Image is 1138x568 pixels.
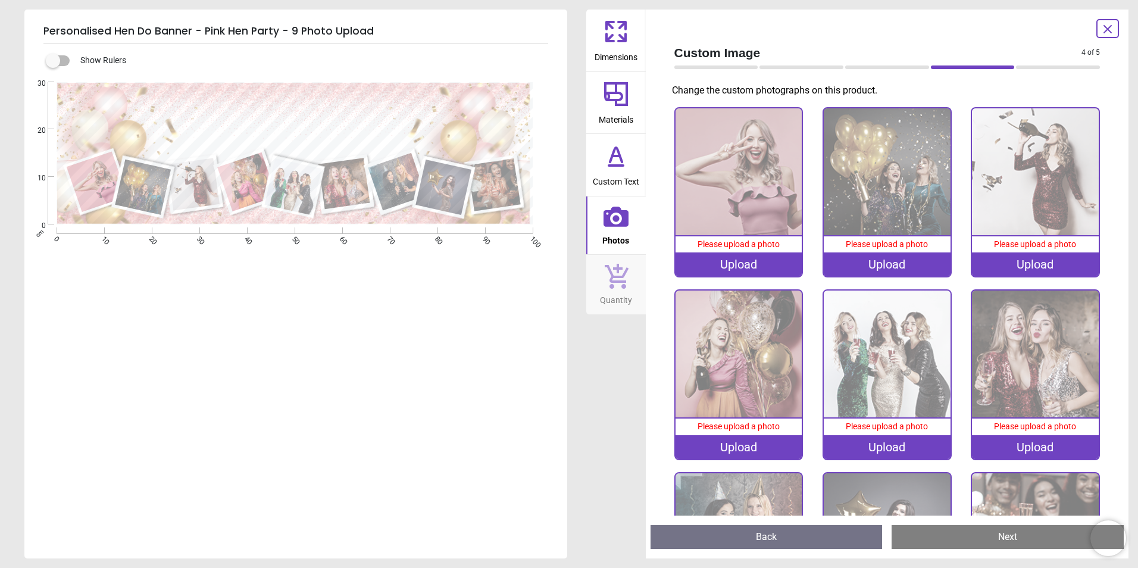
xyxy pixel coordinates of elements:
span: 0 [52,235,60,242]
span: 80 [432,235,440,242]
span: Please upload a photo [994,239,1076,249]
span: 70 [384,235,392,242]
div: Upload [676,435,802,459]
span: 30 [194,235,202,242]
div: Show Rulers [53,54,567,68]
div: Upload [824,435,951,459]
span: Materials [599,108,633,126]
p: Change the custom photographs on this product. [672,84,1110,97]
span: 30 [23,79,46,89]
span: cm [35,228,45,239]
div: Upload [676,252,802,276]
span: Please upload a photo [846,422,928,431]
span: Please upload a photo [994,422,1076,431]
span: Custom Image [674,44,1082,61]
button: Next [892,525,1124,549]
span: 20 [146,235,154,242]
span: 4 of 5 [1081,48,1100,58]
span: Quantity [600,289,632,307]
div: Upload [824,252,951,276]
span: 90 [480,235,487,242]
button: Back [651,525,883,549]
span: 10 [23,173,46,183]
span: 40 [242,235,249,242]
h5: Personalised Hen Do Banner - Pink Hen Party - 9 Photo Upload [43,19,548,44]
span: 10 [99,235,107,242]
span: 60 [337,235,345,242]
span: 20 [23,126,46,136]
div: Upload [972,252,1099,276]
span: Custom Text [593,170,639,188]
span: 0 [23,221,46,231]
div: Upload [972,435,1099,459]
button: Materials [586,72,646,134]
button: Photos [586,196,646,255]
span: Dimensions [595,46,637,64]
span: Photos [602,229,629,247]
span: Please upload a photo [698,422,780,431]
span: 100 [527,235,535,242]
span: Please upload a photo [698,239,780,249]
button: Quantity [586,255,646,314]
button: Custom Text [586,134,646,196]
iframe: Brevo live chat [1090,520,1126,556]
button: Dimensions [586,10,646,71]
span: 50 [289,235,297,242]
span: Please upload a photo [846,239,928,249]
